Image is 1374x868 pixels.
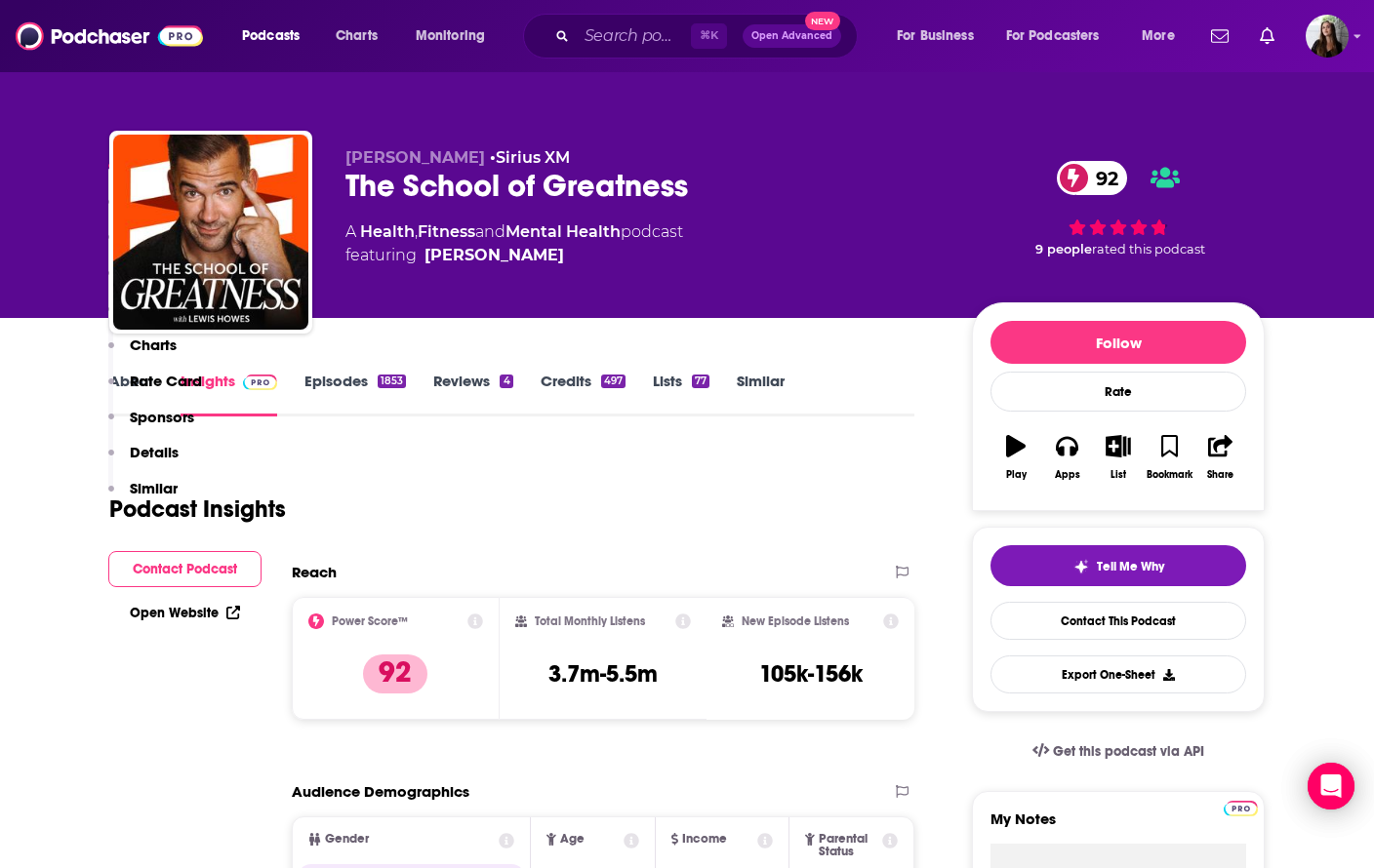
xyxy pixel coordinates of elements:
[1111,469,1126,481] div: List
[363,654,427,693] p: 92
[1057,161,1128,195] a: 92
[130,479,178,497] p: Similar
[577,20,691,52] input: Search podcasts, credits, & more...
[897,22,974,50] span: For Business
[242,22,300,50] span: Podcasts
[972,148,1265,269] div: 92 9 peoplerated this podcast
[475,222,505,241] span: and
[751,31,832,41] span: Open Advanced
[1093,422,1144,493] button: List
[1055,469,1080,481] div: Apps
[108,551,262,587] button: Contact Podcast
[560,833,585,846] span: Age
[500,375,512,388] div: 4
[108,408,194,444] button: Sponsors
[1073,559,1089,574] img: tell me why sparkle
[418,222,475,241] a: Fitness
[691,23,727,49] span: ⌘ K
[360,222,415,241] a: Health
[505,222,621,241] a: Mental Health
[1017,728,1220,775] a: Get this podcast via API
[130,372,202,390] p: Rate Card
[490,148,570,167] span: •
[990,545,1246,586] button: tell me why sparkleTell Me Why
[743,24,841,48] button: Open AdvancedNew
[424,244,564,267] a: Lewis Howes
[108,443,179,479] button: Details
[304,372,406,416] a: Episodes1853
[1041,422,1092,493] button: Apps
[113,135,308,330] img: The School of Greatness
[1006,22,1100,50] span: For Podcasters
[990,422,1041,493] button: Play
[737,372,785,416] a: Similar
[1035,242,1092,256] span: 9 people
[1128,20,1199,52] button: open menu
[1252,20,1282,53] a: Show notifications dropdown
[1142,22,1175,50] span: More
[548,659,658,689] h3: 3.7m-5.5m
[130,408,194,426] p: Sponsors
[1006,469,1027,481] div: Play
[692,375,709,388] div: 77
[336,22,378,50] span: Charts
[1306,15,1349,58] button: Show profile menu
[1053,743,1204,760] span: Get this podcast via API
[990,602,1246,640] a: Contact This Podcast
[682,833,727,846] span: Income
[1224,801,1258,816] img: Podchaser Pro
[759,659,863,689] h3: 105k-156k
[990,809,1246,844] label: My Notes
[653,372,709,416] a: Lists77
[1076,161,1128,195] span: 92
[1308,763,1354,809] div: Open Intercom Messenger
[541,372,626,416] a: Credits497
[228,20,325,52] button: open menu
[601,375,626,388] div: 497
[292,782,469,801] h2: Audience Demographics
[345,148,485,167] span: [PERSON_NAME]
[323,20,389,52] a: Charts
[130,605,240,621] a: Open Website
[1195,422,1246,493] button: Share
[535,614,645,628] h2: Total Monthly Listens
[16,18,203,55] img: Podchaser - Follow, Share and Rate Podcasts
[402,20,510,52] button: open menu
[378,375,406,388] div: 1853
[292,563,337,581] h2: Reach
[325,833,369,846] span: Gender
[345,244,683,267] span: featuring
[542,14,876,59] div: Search podcasts, credits, & more...
[990,372,1246,412] div: Rate
[1097,559,1164,574] span: Tell Me Why
[1306,15,1349,58] img: User Profile
[990,321,1246,364] button: Follow
[1144,422,1194,493] button: Bookmark
[883,20,998,52] button: open menu
[1203,20,1236,53] a: Show notifications dropdown
[819,833,879,858] span: Parental Status
[332,614,408,628] h2: Power Score™
[990,655,1246,693] button: Export One-Sheet
[345,220,683,267] div: A podcast
[1092,242,1205,256] span: rated this podcast
[433,372,512,416] a: Reviews4
[130,443,179,461] p: Details
[742,614,849,628] h2: New Episode Listens
[1224,798,1258,816] a: Pro website
[805,12,840,30] span: New
[415,222,418,241] span: ,
[496,148,570,167] a: Sirius XM
[416,22,485,50] span: Monitoring
[108,372,202,408] button: Rate Card
[1306,15,1349,58] span: Logged in as bnmartinn
[1147,469,1192,481] div: Bookmark
[993,20,1128,52] button: open menu
[108,479,178,515] button: Similar
[1207,469,1233,481] div: Share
